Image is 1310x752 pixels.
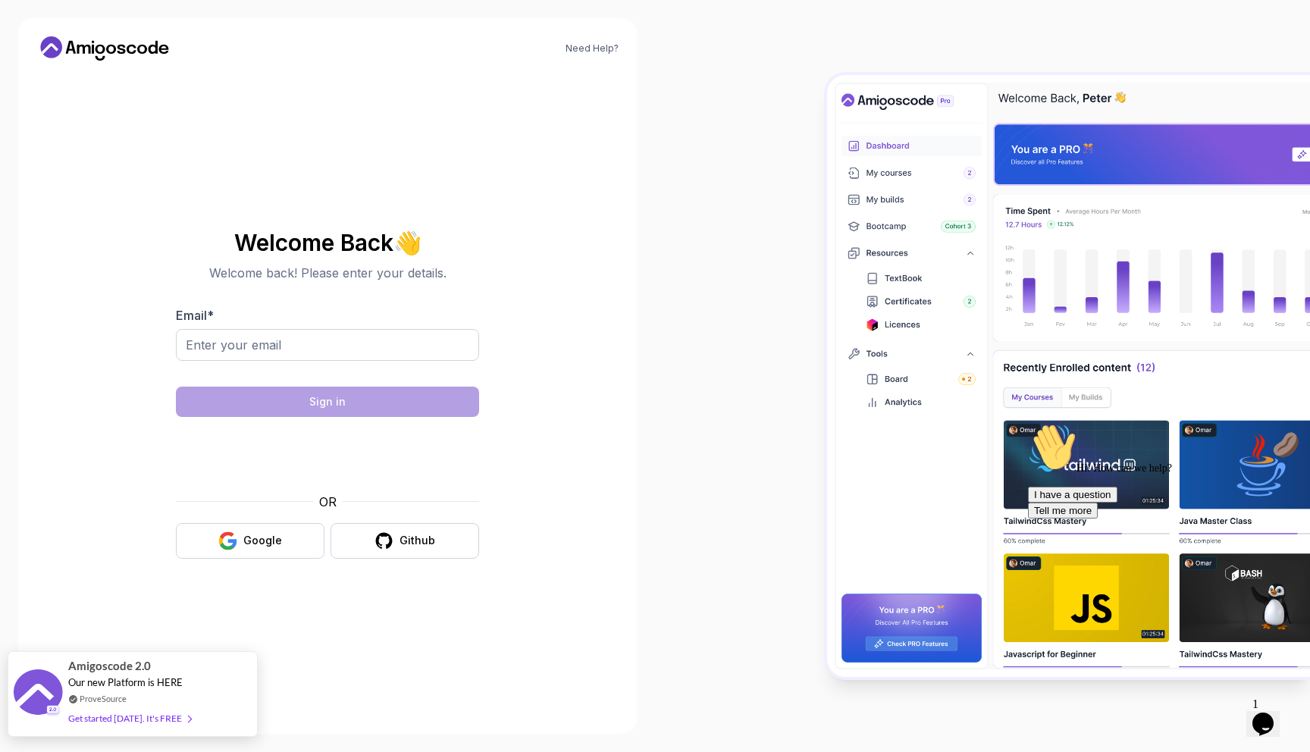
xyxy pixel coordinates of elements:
[176,230,479,255] h2: Welcome Back
[14,669,63,719] img: provesource social proof notification image
[80,692,127,705] a: ProveSource
[6,6,279,102] div: 👋Hi! How can we help?I have a questionTell me more
[176,308,214,323] label: Email *
[176,523,324,559] button: Google
[68,710,191,727] div: Get started [DATE]. It's FREE
[331,523,479,559] button: Github
[1246,691,1295,737] iframe: chat widget
[68,676,183,688] span: Our new Platform is HERE
[566,42,619,55] a: Need Help?
[176,264,479,282] p: Welcome back! Please enter your details.
[6,70,96,86] button: I have a question
[1022,417,1295,684] iframe: chat widget
[6,86,76,102] button: Tell me more
[243,533,282,548] div: Google
[827,75,1310,677] img: Amigoscode Dashboard
[213,426,442,484] iframe: Widget containing checkbox for hCaptcha security challenge
[176,329,479,361] input: Enter your email
[68,657,151,675] span: Amigoscode 2.0
[319,493,337,511] p: OR
[176,387,479,417] button: Sign in
[36,36,173,61] a: Home link
[393,229,422,255] span: 👋
[6,6,55,55] img: :wave:
[6,45,150,57] span: Hi! How can we help?
[400,533,435,548] div: Github
[309,394,346,409] div: Sign in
